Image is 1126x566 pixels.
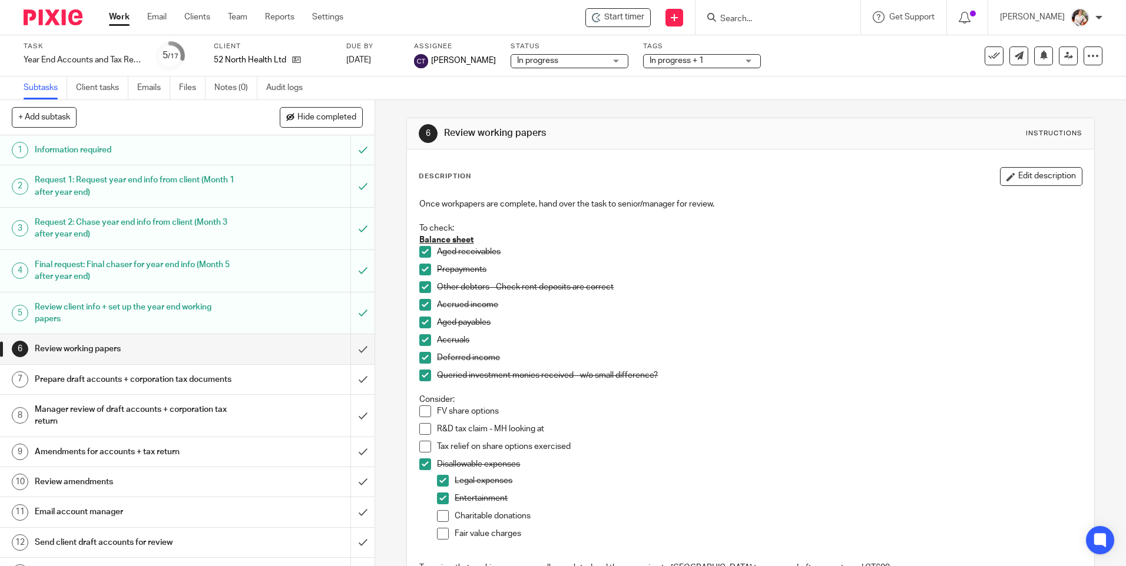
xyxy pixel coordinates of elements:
a: Work [109,11,130,23]
span: Get Support [889,13,935,21]
p: [PERSON_NAME] [1000,11,1065,23]
p: Prepayments [437,264,1081,275]
h1: Amendments for accounts + tax return [35,443,237,461]
div: 6 [419,124,438,143]
img: Pixie [24,9,82,25]
label: Client [214,42,332,51]
span: Start timer [604,11,644,24]
a: Subtasks [24,76,67,99]
h1: Final request: Final chaser for year end info (Month 5 after year end) [35,256,237,286]
small: /17 [168,53,178,59]
p: R&D tax claim - MH looking at [437,423,1081,435]
img: Kayleigh%20Henson.jpeg [1071,8,1089,27]
h1: Review client info + set up the year end working papers [35,298,237,328]
div: Instructions [1026,129,1082,138]
p: Description [419,172,471,181]
div: 5 [12,305,28,321]
a: Emails [137,76,170,99]
span: [DATE] [346,56,371,64]
p: To check: [419,222,1081,234]
span: In progress + 1 [650,56,704,65]
p: Once workpapers are complete, hand over the task to senior/manager for review. [419,198,1081,210]
div: 4 [12,262,28,279]
a: Reports [265,11,294,23]
p: 52 North Health Ltd [214,54,286,66]
h1: Email account manager [35,503,237,521]
p: Legal expenses [455,475,1081,487]
h1: Send client draft accounts for review [35,534,237,551]
div: 8 [12,407,28,424]
label: Tags [643,42,761,51]
p: Fair value charges [455,528,1081,540]
a: Team [228,11,247,23]
a: Clients [184,11,210,23]
div: 6 [12,341,28,357]
a: Audit logs [266,76,312,99]
p: Accrued income [437,299,1081,311]
h1: Information required [35,141,237,159]
div: 1 [12,142,28,158]
p: Charitable donations [455,510,1081,522]
div: 7 [12,371,28,388]
label: Assignee [414,42,496,51]
a: Email [147,11,167,23]
h1: Review working papers [35,340,237,358]
p: Tax relief on share options exercised [437,441,1081,452]
div: 5 [163,49,178,62]
h1: Request 1: Request year end info from client (Month 1 after year end) [35,171,237,201]
span: In progress [517,56,558,65]
span: Hide completed [297,113,356,122]
label: Status [511,42,628,51]
div: 9 [12,444,28,460]
a: Notes (0) [214,76,257,99]
p: Other debtors - Check rent deposits are correct [437,281,1081,293]
h1: Review working papers [444,127,776,139]
p: Entertainment [455,492,1081,504]
p: FV share options [437,405,1081,417]
p: Aged payables [437,317,1081,328]
div: 11 [12,504,28,521]
p: Queried investment monies received - w/o small difference? [437,369,1081,381]
p: Accruals [437,334,1081,346]
div: 12 [12,534,28,551]
u: Balance sheet [419,236,473,244]
h1: Prepare draft accounts + corporation tax documents [35,371,237,388]
button: + Add subtask [12,107,77,127]
div: 10 [12,474,28,490]
a: Settings [312,11,343,23]
label: Due by [346,42,399,51]
button: Edit description [1000,167,1082,186]
h1: Request 2: Chase year end info from client (Month 3 after year end) [35,214,237,244]
a: Client tasks [76,76,128,99]
div: 2 [12,178,28,195]
p: Disallowable expenses [437,458,1081,470]
h1: Manager review of draft accounts + corporation tax return [35,401,237,431]
img: svg%3E [414,54,428,68]
h1: Review amendments [35,473,237,491]
span: [PERSON_NAME] [431,55,496,66]
div: 3 [12,220,28,237]
button: Hide completed [280,107,363,127]
div: Year End Accounts and Tax Return [24,54,141,66]
p: Consider: [419,394,1081,405]
input: Search [719,14,825,25]
div: 52 North Health Ltd - Year End Accounts and Tax Return [585,8,651,27]
p: Aged receivables [437,246,1081,258]
label: Task [24,42,141,51]
a: Files [179,76,206,99]
p: Deferred income [437,352,1081,364]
